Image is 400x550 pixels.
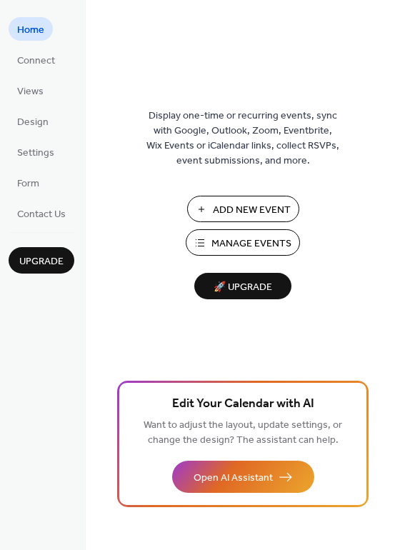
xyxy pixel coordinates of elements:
[172,394,314,414] span: Edit Your Calendar with AI
[9,140,63,164] a: Settings
[203,278,283,297] span: 🚀 Upgrade
[17,146,54,161] span: Settings
[17,84,44,99] span: Views
[9,17,53,41] a: Home
[9,79,52,102] a: Views
[9,171,48,194] a: Form
[146,109,339,169] span: Display one-time or recurring events, sync with Google, Outlook, Zoom, Eventbrite, Wix Events or ...
[17,207,66,222] span: Contact Us
[187,196,299,222] button: Add New Event
[211,236,291,251] span: Manage Events
[144,416,342,450] span: Want to adjust the layout, update settings, or change the design? The assistant can help.
[17,23,44,38] span: Home
[17,54,55,69] span: Connect
[172,461,314,493] button: Open AI Assistant
[194,273,291,299] button: 🚀 Upgrade
[9,48,64,71] a: Connect
[19,254,64,269] span: Upgrade
[9,109,57,133] a: Design
[186,229,300,256] button: Manage Events
[194,471,273,486] span: Open AI Assistant
[9,201,74,225] a: Contact Us
[17,115,49,130] span: Design
[9,247,74,274] button: Upgrade
[213,203,291,218] span: Add New Event
[17,176,39,191] span: Form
